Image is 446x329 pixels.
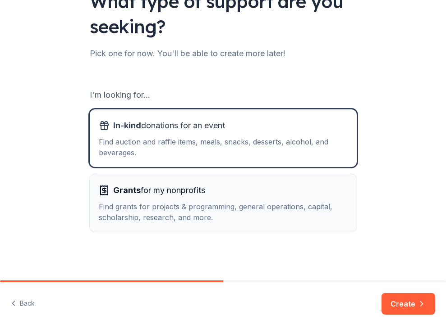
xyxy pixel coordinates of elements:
[11,294,35,313] button: Back
[113,121,141,130] span: In-kind
[113,118,225,133] span: donations for an event
[113,185,141,195] span: Grants
[90,88,357,102] div: I'm looking for...
[113,183,205,198] span: for my nonprofits
[382,293,435,315] button: Create
[99,136,348,158] div: Find auction and raffle items, meals, snacks, desserts, alcohol, and beverages.
[90,174,357,232] button: Grantsfor my nonprofitsFind grants for projects & programming, general operations, capital, schol...
[90,109,357,167] button: In-kinddonations for an eventFind auction and raffle items, meals, snacks, desserts, alcohol, and...
[90,46,357,61] div: Pick one for now. You'll be able to create more later!
[99,201,348,223] div: Find grants for projects & programming, general operations, capital, scholarship, research, and m...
